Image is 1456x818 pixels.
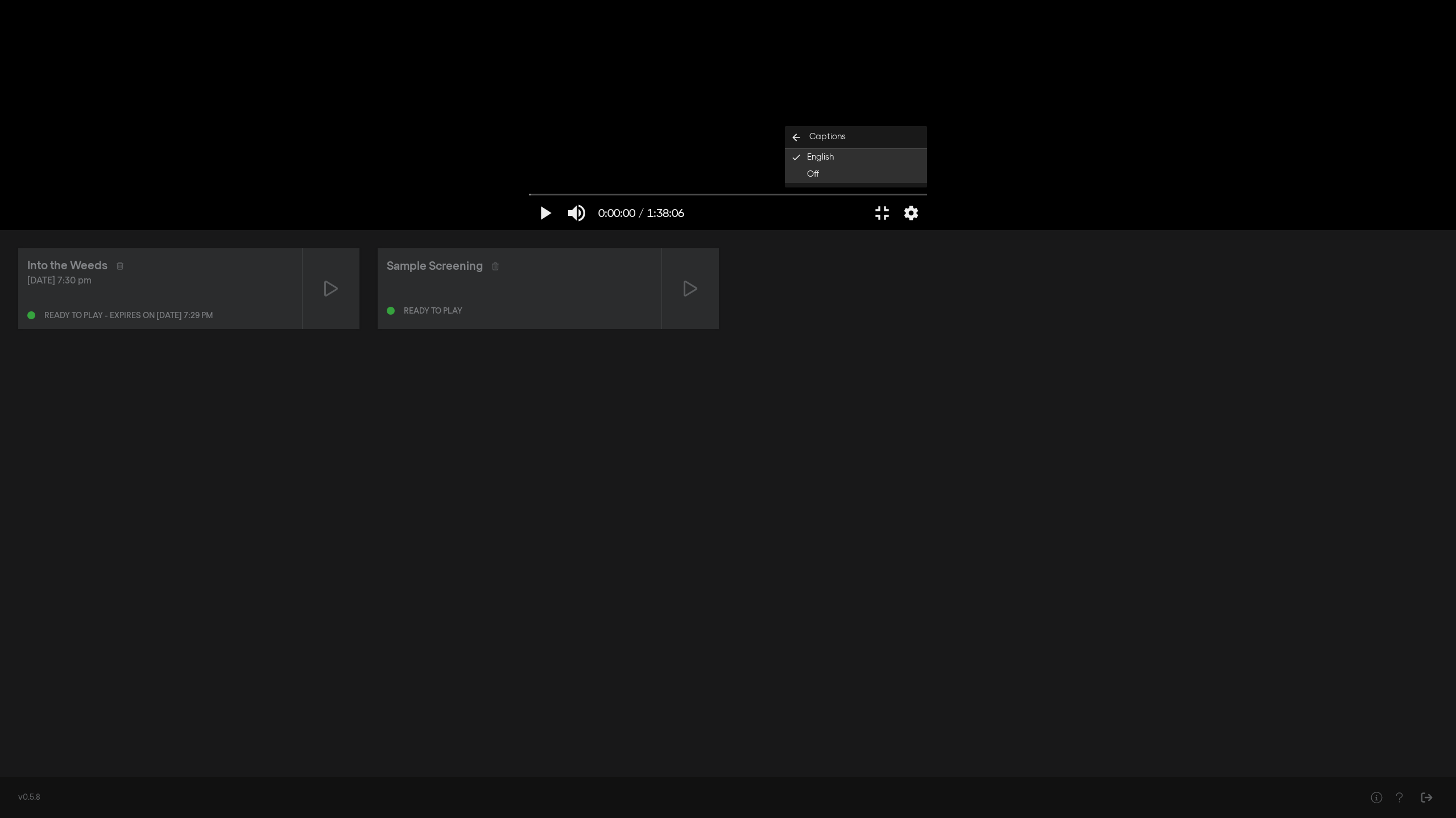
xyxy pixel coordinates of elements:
[529,196,561,230] button: Play
[1388,786,1410,809] button: Help
[807,168,819,181] span: Off
[785,132,808,143] i: arrow_back
[785,149,927,166] button: English
[809,131,846,144] span: Captions
[18,792,1342,804] div: v0.5.8
[807,151,834,164] span: English
[788,152,807,162] i: done
[404,307,462,315] div: Ready to play
[44,312,213,320] div: Ready to play - expires on [DATE] 7:29 pm
[1365,786,1388,809] button: Help
[898,196,924,230] button: More settings
[27,274,293,288] div: [DATE] 7:30 pm
[387,258,483,275] div: Sample Screening
[785,126,927,149] button: Back
[785,166,927,183] button: Off
[1415,786,1438,809] button: Sign Out
[593,196,690,230] button: 0:00:00 / 1:38:06
[561,196,593,230] button: Mute
[27,257,107,274] div: Into the Weeds
[866,196,898,230] button: Exit full screen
